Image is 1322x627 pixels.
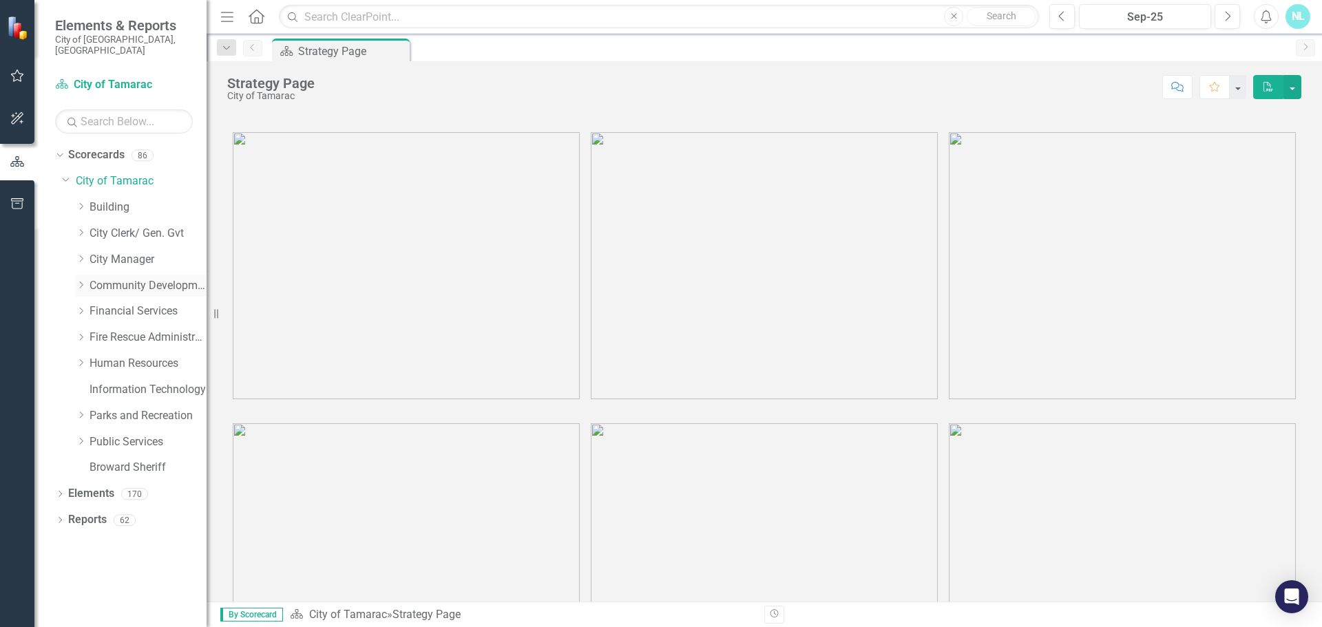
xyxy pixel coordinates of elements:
[55,109,193,134] input: Search Below...
[68,486,114,502] a: Elements
[55,17,193,34] span: Elements & Reports
[392,608,461,621] div: Strategy Page
[68,147,125,163] a: Scorecards
[90,278,207,294] a: Community Development
[90,330,207,346] a: Fire Rescue Administration
[90,408,207,424] a: Parks and Recreation
[90,356,207,372] a: Human Resources
[220,608,283,621] span: By Scorecard
[121,488,148,500] div: 170
[90,226,207,242] a: City Clerk/ Gen. Gvt
[298,43,406,60] div: Strategy Page
[55,34,193,56] small: City of [GEOGRAPHIC_DATA], [GEOGRAPHIC_DATA]
[591,132,938,399] img: tamarac2%20v3.png
[967,7,1036,26] button: Search
[1286,4,1310,29] button: NL
[949,132,1296,399] img: tamarac3%20v3.png
[290,607,754,623] div: »
[90,252,207,268] a: City Manager
[233,132,580,399] img: tamarac1%20v3.png
[1084,9,1206,25] div: Sep-25
[279,5,1039,29] input: Search ClearPoint...
[90,304,207,319] a: Financial Services
[90,460,207,476] a: Broward Sheriff
[309,608,387,621] a: City of Tamarac
[114,514,136,526] div: 62
[132,149,154,161] div: 86
[76,173,207,189] a: City of Tamarac
[227,76,315,91] div: Strategy Page
[227,91,315,101] div: City of Tamarac
[90,200,207,215] a: Building
[68,512,107,528] a: Reports
[987,10,1016,21] span: Search
[7,16,31,40] img: ClearPoint Strategy
[1275,580,1308,613] div: Open Intercom Messenger
[90,434,207,450] a: Public Services
[55,77,193,93] a: City of Tamarac
[90,382,207,398] a: Information Technology
[1079,4,1211,29] button: Sep-25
